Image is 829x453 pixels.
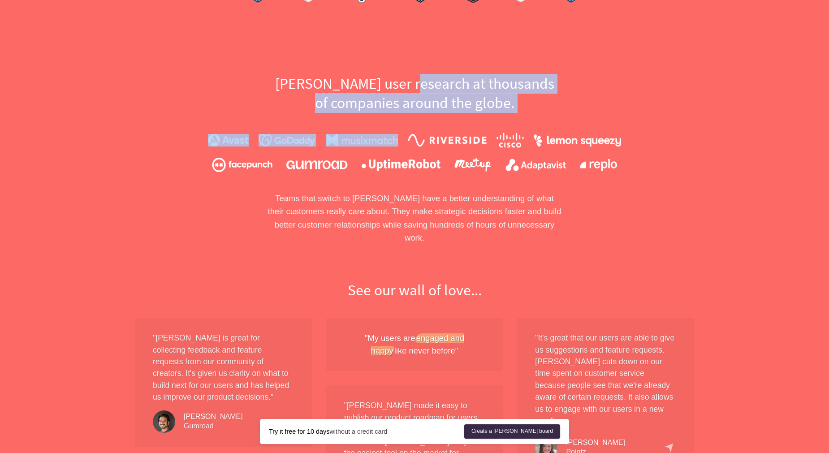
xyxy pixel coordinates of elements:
[408,134,487,146] img: riverside.224b59c4e9.png
[259,134,316,147] img: godaddy.fea34582f6.png
[212,158,272,172] img: facepunch.2d9380a33e.png
[135,318,312,447] div: " [PERSON_NAME] is great for collecting feedback and feature requests from our community of creat...
[535,332,676,427] p: "It's great that our users are able to give us suggestions and feature requests. [PERSON_NAME] cu...
[184,412,243,422] div: [PERSON_NAME]
[184,412,243,431] div: Gumroad
[260,74,569,113] h2: [PERSON_NAME] user research at thousands of companies around the globe.
[153,410,175,433] img: testimonial-sahil.2236960693.jpg
[454,158,492,172] img: meetup.9107d9babc.png
[269,427,464,436] div: without a credit card
[362,159,440,171] img: uptimerobot.920923f729.png
[505,159,566,172] img: adaptavist.4060977e04.png
[344,332,485,357] div: "My users are like never before"
[269,428,329,435] strong: Try it free for 10 days
[497,133,524,148] img: cisco.095899e268.png
[371,333,464,355] em: engaged and happy
[286,160,348,169] img: gumroad.2d33986aca.png
[534,134,621,147] img: lemonsqueezy.bc0263d410.png
[260,192,569,245] p: Teams that switch to [PERSON_NAME] have a better understanding of what their customers really car...
[580,159,617,171] img: replo.43f45c7cdc.png
[326,134,398,147] img: musixmatch.134dacf828.png
[260,280,569,300] h2: See our wall of love...
[665,443,674,452] img: capterra.78f6e3bf33.png
[464,424,560,439] a: Create a [PERSON_NAME] board
[208,134,249,147] img: avast.6829f2e004.png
